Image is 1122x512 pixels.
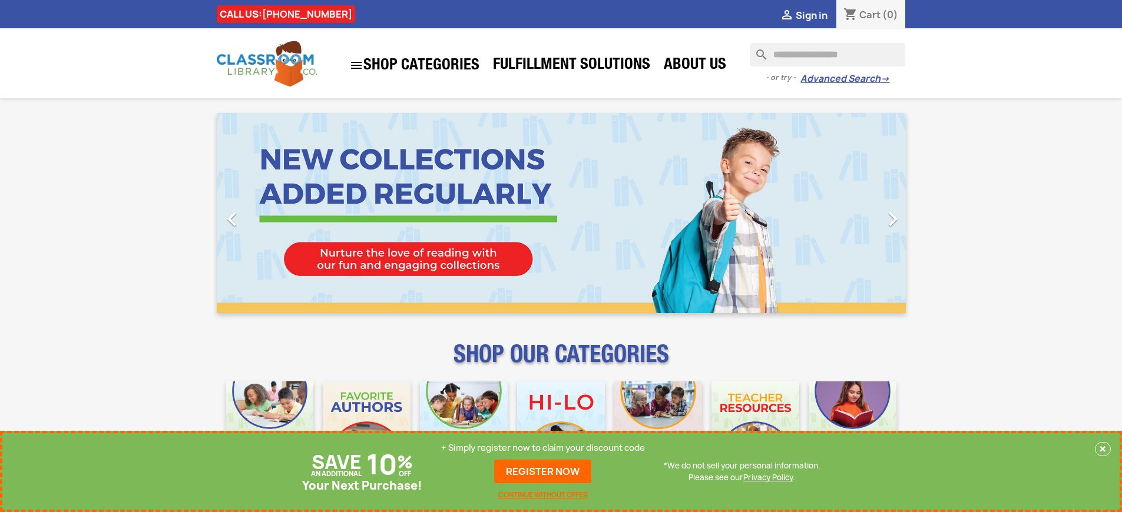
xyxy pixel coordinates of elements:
span: → [881,73,889,85]
span: - or try - [766,72,800,84]
i:  [349,58,363,72]
a: About Us [658,54,732,78]
p: SHOP OUR CATEGORIES [217,351,906,372]
a: Fulfillment Solutions [487,54,656,78]
img: CLC_Phonics_And_Decodables_Mobile.jpg [420,381,508,469]
a: Advanced Search→ [800,73,889,85]
img: CLC_Teacher_Resources_Mobile.jpg [711,381,799,469]
span: Cart [859,8,881,21]
i:  [780,9,794,23]
i:  [878,204,908,234]
i: search [750,43,764,57]
img: Classroom Library Company [217,41,317,87]
img: CLC_Dyslexia_Mobile.jpg [809,381,896,469]
input: Search [750,43,905,67]
a: Previous [217,113,320,313]
ul: Carousel container [217,113,906,313]
i: shopping_cart [843,8,858,22]
span: Sign in [796,9,828,22]
img: CLC_Fiction_Nonfiction_Mobile.jpg [614,381,702,469]
a: [PHONE_NUMBER] [262,8,352,21]
a:  Sign in [780,9,828,22]
img: CLC_Bulk_Mobile.jpg [226,381,314,469]
div: CALL US: [217,5,355,23]
img: CLC_HiLo_Mobile.jpg [517,381,605,469]
span: (0) [882,8,898,21]
a: Next [802,113,906,313]
i:  [217,204,247,234]
img: CLC_Favorite_Authors_Mobile.jpg [323,381,411,469]
a: SHOP CATEGORIES [343,52,485,78]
